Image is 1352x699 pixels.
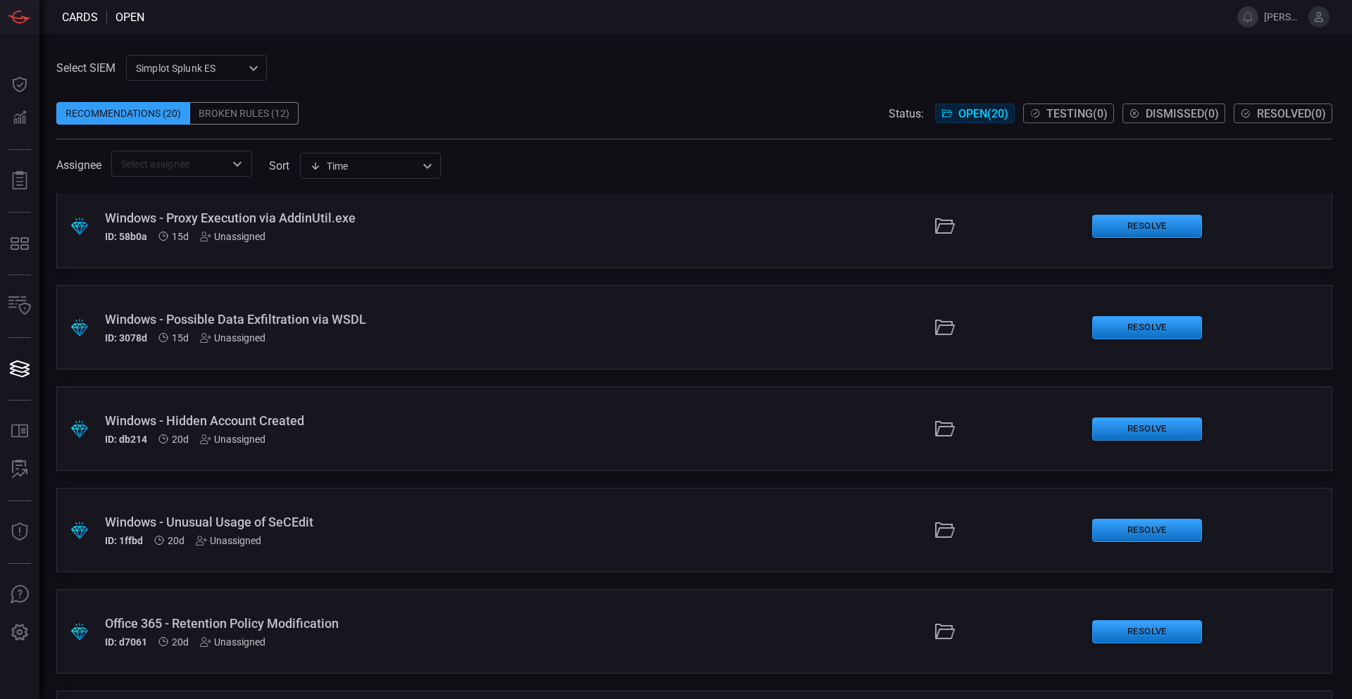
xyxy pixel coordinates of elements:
[56,158,101,172] span: Assignee
[136,61,244,75] p: Simplot Splunk ES
[1092,417,1202,441] button: Resolve
[172,636,189,648] span: Sep 09, 2025 4:48 AM
[3,352,37,386] button: Cards
[200,636,265,648] div: Unassigned
[105,332,147,344] h5: ID: 3078d
[3,164,37,198] button: Reports
[172,434,189,445] span: Sep 09, 2025 4:48 AM
[105,413,552,428] div: Windows - Hidden Account Created
[56,102,190,125] div: Recommendations (20)
[310,159,418,173] div: Time
[3,578,37,612] button: Ask Us A Question
[105,515,552,529] div: Windows - Unusual Usage of SeCEdit
[105,210,552,225] div: Windows - Proxy Execution via AddinUtil.exe
[105,312,552,327] div: Windows - Possible Data Exfiltration via WSDL
[3,616,37,650] button: Preferences
[105,535,143,546] h5: ID: 1ffbd
[1092,620,1202,643] button: Resolve
[269,159,289,172] label: sort
[1122,103,1225,123] button: Dismissed(0)
[190,102,299,125] div: Broken Rules (12)
[935,103,1015,123] button: Open(20)
[3,453,37,486] button: ALERT ANALYSIS
[105,434,147,445] h5: ID: db214
[200,231,265,242] div: Unassigned
[115,155,225,172] input: Select assignee
[1092,519,1202,542] button: Resolve
[1146,107,1219,120] span: Dismissed ( 0 )
[168,535,184,546] span: Sep 09, 2025 4:48 AM
[3,68,37,101] button: Dashboard
[3,289,37,323] button: Inventory
[1234,103,1332,123] button: Resolved(0)
[3,101,37,135] button: Detections
[227,154,247,174] button: Open
[3,227,37,260] button: MITRE - Detection Posture
[958,107,1008,120] span: Open ( 20 )
[1264,11,1303,23] span: [PERSON_NAME].[PERSON_NAME]
[172,332,189,344] span: Sep 14, 2025 3:05 AM
[1023,103,1114,123] button: Testing(0)
[172,231,189,242] span: Sep 14, 2025 3:05 AM
[1092,215,1202,238] button: Resolve
[56,61,115,75] label: Select SIEM
[889,107,924,120] span: Status:
[62,11,98,24] span: Cards
[105,616,552,631] div: Office 365 - Retention Policy Modification
[1257,107,1326,120] span: Resolved ( 0 )
[200,434,265,445] div: Unassigned
[105,231,147,242] h5: ID: 58b0a
[115,11,144,24] span: open
[3,515,37,549] button: Threat Intelligence
[196,535,261,546] div: Unassigned
[3,415,37,448] button: Rule Catalog
[1046,107,1108,120] span: Testing ( 0 )
[105,636,147,648] h5: ID: d7061
[200,332,265,344] div: Unassigned
[1092,316,1202,339] button: Resolve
